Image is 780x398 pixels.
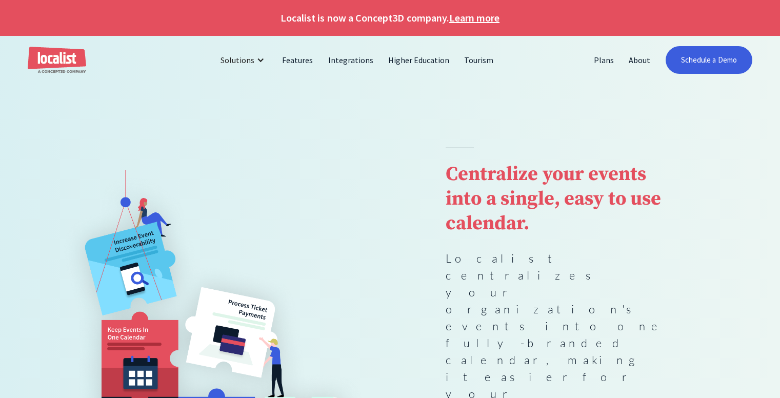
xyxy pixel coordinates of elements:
a: Integrations [321,48,381,72]
a: home [28,47,86,74]
a: Features [275,48,321,72]
strong: Centralize your events into a single, easy to use calendar. [446,162,661,236]
div: Solutions [221,54,254,66]
a: Schedule a Demo [666,46,752,74]
a: About [622,48,658,72]
a: Tourism [457,48,501,72]
div: Solutions [213,48,275,72]
a: Learn more [449,10,499,26]
a: Higher Education [381,48,457,72]
a: Plans [587,48,622,72]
